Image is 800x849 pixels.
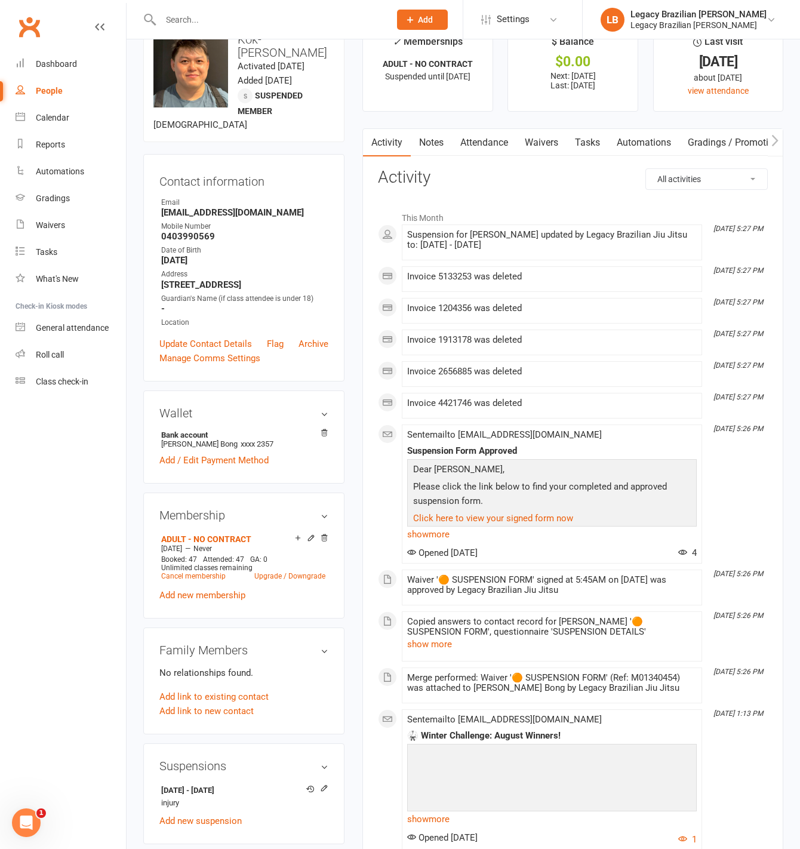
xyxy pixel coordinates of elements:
a: Add link to new contact [159,704,254,718]
strong: [STREET_ADDRESS] [161,279,328,290]
p: No relationships found. [159,666,328,680]
a: Activity [363,129,411,156]
strong: Bank account [161,430,322,439]
iframe: Intercom live chat [12,808,41,837]
span: Suspended member [238,91,303,116]
div: Last visit [693,34,743,56]
h3: Suspensions [159,759,328,773]
a: Add link to existing contact [159,690,269,704]
div: [DATE] [664,56,772,68]
div: Automations [36,167,84,176]
div: Invoice 1204356 was deleted [407,303,697,313]
div: about [DATE] [664,71,772,84]
div: Roll call [36,350,64,359]
strong: - [161,303,328,314]
div: Invoice 5133253 was deleted [407,272,697,282]
div: Memberships [393,34,463,56]
a: Waivers [16,212,126,239]
a: show more [407,526,697,543]
span: Sent email to [EMAIL_ADDRESS][DOMAIN_NAME] [407,429,602,440]
input: Search... [157,11,381,28]
div: $ Balance [552,34,594,56]
a: Manage Comms Settings [159,351,260,365]
div: General attendance [36,323,109,333]
a: Click here to view your signed form now [413,513,573,524]
i: [DATE] 5:27 PM [713,393,763,401]
div: Invoice 2656885 was deleted [407,367,697,377]
div: Suspension for [PERSON_NAME] updated by Legacy Brazilian Jiu Jitsu to: [DATE] - [DATE] [407,230,697,250]
span: Opened [DATE] [407,832,478,843]
button: 1 [678,832,697,847]
div: Legacy Brazilian [PERSON_NAME] [630,9,767,20]
i: [DATE] 5:26 PM [713,424,763,433]
a: Notes [411,129,452,156]
span: [DATE] [161,545,182,553]
span: Unlimited classes remaining [161,564,253,572]
h3: Membership [159,509,328,522]
a: Add / Edit Payment Method [159,453,269,467]
a: Gradings / Promotions [679,129,792,156]
img: image1733297526.png [153,33,228,107]
span: Booked: 47 [161,555,197,564]
div: Mobile Number [161,221,328,232]
i: [DATE] 5:27 PM [713,298,763,306]
li: This Month [378,205,768,224]
time: Added [DATE] [238,75,292,86]
a: Tasks [567,129,608,156]
a: Archive [299,337,328,351]
a: show more [407,811,697,828]
a: ADULT - NO CONTRACT [161,534,251,544]
a: view attendance [688,86,749,96]
strong: ADULT - NO CONTRACT [383,59,473,69]
div: 🥋 Winter Challenge: August Winners! [407,731,697,741]
div: Tasks [36,247,57,257]
span: Attended: 47 [203,555,244,564]
a: Dashboard [16,51,126,78]
span: [DEMOGRAPHIC_DATA] [153,119,247,130]
a: People [16,78,126,104]
i: [DATE] 5:27 PM [713,266,763,275]
i: [DATE] 5:27 PM [713,361,763,370]
div: Dashboard [36,59,77,69]
span: xxxx 2357 [241,439,273,448]
div: — [158,544,328,553]
div: $0.00 [519,56,626,68]
span: 4 [678,547,697,558]
i: [DATE] 5:27 PM [713,224,763,233]
time: Activated [DATE] [238,61,304,72]
p: Next: [DATE] Last: [DATE] [519,71,626,90]
a: What's New [16,266,126,293]
p: Please click the link below to find your completed and approved suspension form. [410,479,694,511]
li: injury [159,782,328,811]
a: Gradings [16,185,126,212]
p: Dear [PERSON_NAME], [410,462,694,479]
div: Email [161,197,328,208]
div: LB [601,8,624,32]
a: Class kiosk mode [16,368,126,395]
a: Upgrade / Downgrade [254,572,325,580]
h3: Family Members [159,644,328,657]
a: Tasks [16,239,126,266]
h3: Kok-[PERSON_NAME] [153,33,334,59]
div: What's New [36,274,79,284]
div: Copied answers to contact record for [PERSON_NAME] '🟠 SUSPENSION FORM', questionnaire 'SUSPENSION... [407,617,697,637]
li: [PERSON_NAME] Bong [159,429,328,450]
span: Opened [DATE] [407,547,478,558]
a: Cancel membership [161,572,226,580]
span: GA: 0 [250,555,267,564]
span: Settings [497,6,530,33]
a: Add new membership [159,590,245,601]
button: show more [407,637,452,651]
a: Reports [16,131,126,158]
div: Suspension Form Approved [407,446,697,456]
a: Automations [16,158,126,185]
span: Sent email to [EMAIL_ADDRESS][DOMAIN_NAME] [407,714,602,725]
div: Waiver '🟠 SUSPENSION FORM' signed at 5:45AM on [DATE] was approved by Legacy Brazilian Jiu Jitsu [407,575,697,595]
div: People [36,86,63,96]
div: Waivers [36,220,65,230]
i: [DATE] 5:26 PM [713,611,763,620]
a: Attendance [452,129,516,156]
div: Calendar [36,113,69,122]
h3: Wallet [159,407,328,420]
div: Merge performed: Waiver '🟠 SUSPENSION FORM' (Ref: M01340454) was attached to [PERSON_NAME] Bong b... [407,673,697,693]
